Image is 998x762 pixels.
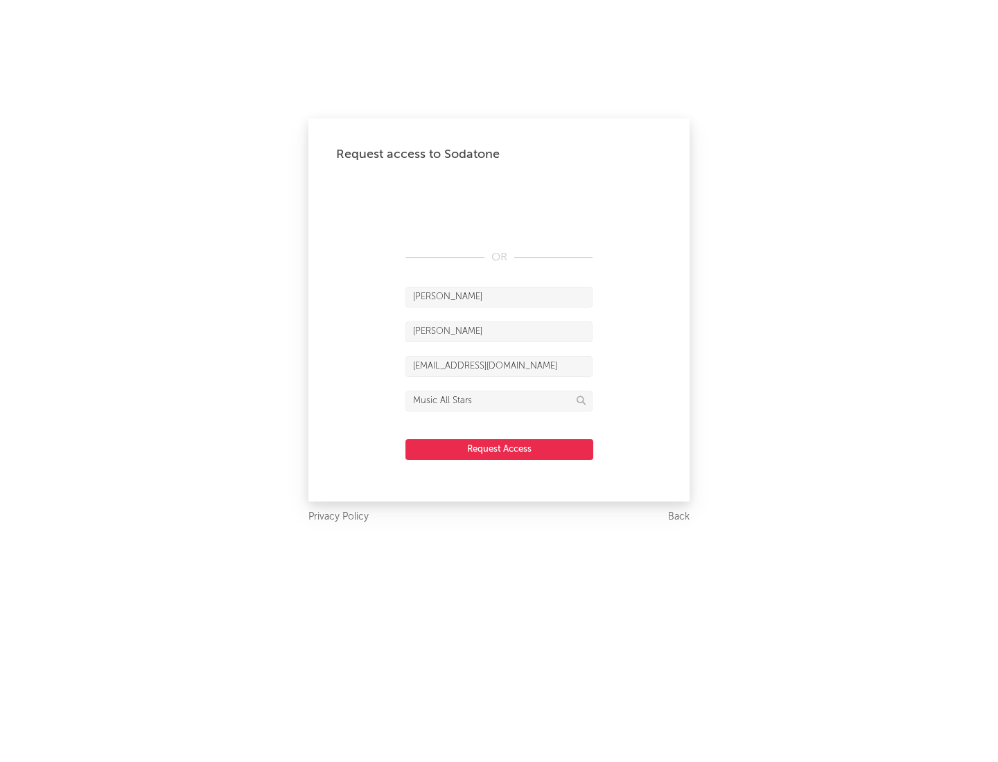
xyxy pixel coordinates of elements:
div: OR [405,249,593,266]
a: Back [668,508,690,526]
button: Request Access [405,439,593,460]
input: Last Name [405,321,593,342]
a: Privacy Policy [308,508,369,526]
input: Email [405,356,593,377]
div: Request access to Sodatone [336,146,662,163]
input: Division [405,391,593,411]
input: First Name [405,287,593,308]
